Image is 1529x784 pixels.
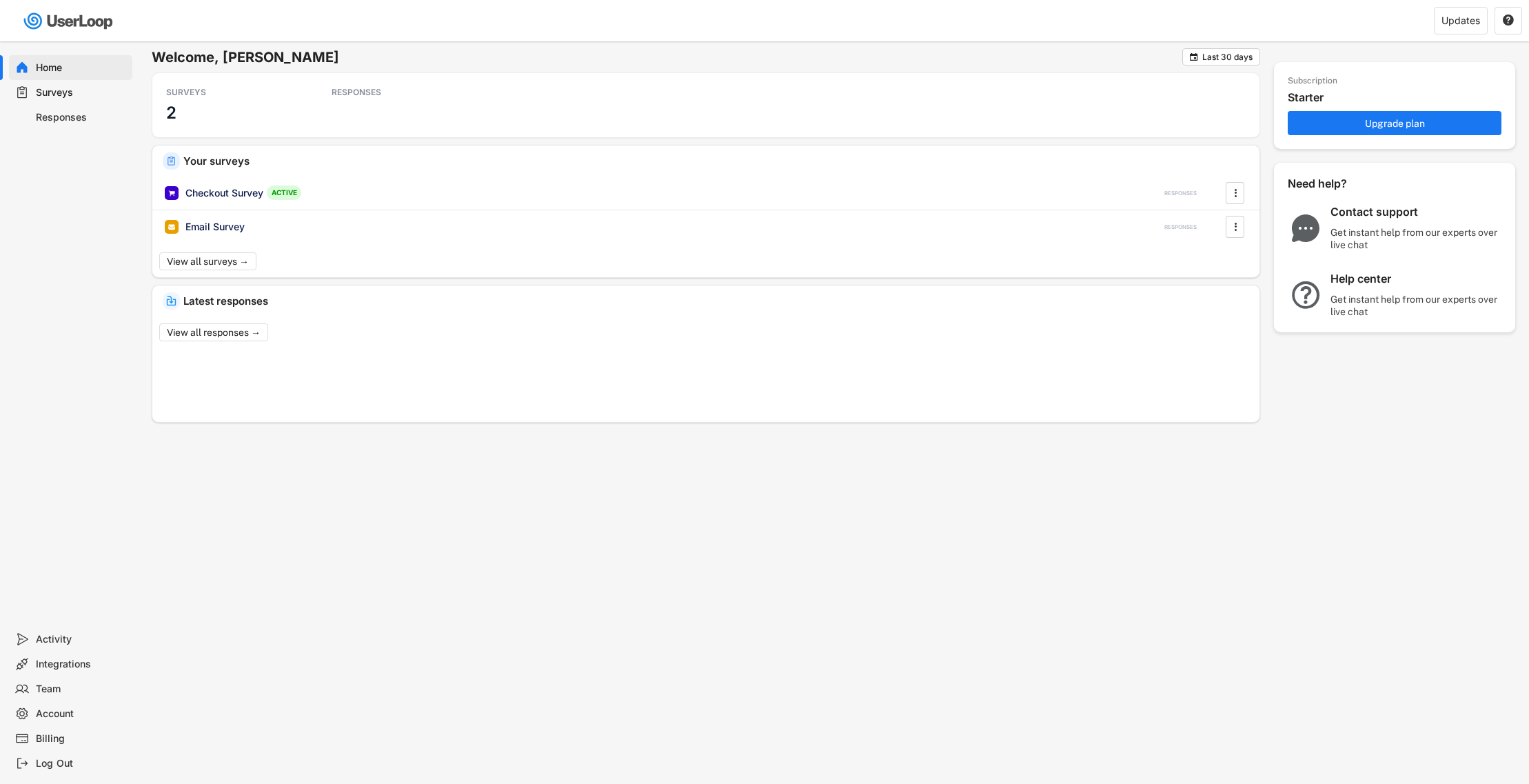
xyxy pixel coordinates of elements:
div: ACTIVE [267,185,301,200]
button:  [1228,217,1242,237]
div: Contact support [1330,205,1503,219]
div: Home [36,61,127,74]
div: Email Survey [185,220,245,234]
img: userloop-logo-01.svg [21,7,118,35]
div: Checkout Survey [185,186,263,200]
text:  [1503,14,1514,26]
div: Activity [36,633,127,646]
div: Latest responses [183,296,1249,306]
div: Your surveys [183,156,1249,166]
div: Starter [1288,90,1508,105]
text:  [1190,52,1198,62]
h6: Welcome, [PERSON_NAME] [152,48,1182,66]
div: Surveys [36,86,127,99]
div: Updates [1441,16,1480,26]
div: Get instant help from our experts over live chat [1330,293,1503,318]
button: View all surveys → [159,252,256,270]
button: View all responses → [159,323,268,341]
div: Help center [1330,272,1503,286]
img: ChatMajor.svg [1288,214,1324,242]
div: Billing [36,732,127,745]
div: Log Out [36,757,127,770]
div: Last 30 days [1202,53,1253,61]
div: Need help? [1288,177,1384,191]
div: Team [36,683,127,696]
button:  [1502,14,1515,27]
button: Upgrade plan [1288,111,1501,135]
div: RESPONSES [1164,190,1197,197]
div: SURVEYS [166,87,290,98]
div: RESPONSES [332,87,456,98]
h3: 2 [166,102,176,123]
div: Subscription [1288,76,1337,87]
div: RESPONSES [1164,223,1197,231]
button:  [1188,52,1199,62]
img: IncomingMajor.svg [166,296,176,306]
text:  [1234,185,1237,200]
img: QuestionMarkInverseMajor.svg [1288,281,1324,309]
div: Integrations [36,658,127,671]
div: Account [36,707,127,721]
text:  [1234,219,1237,234]
div: Responses [36,111,127,124]
div: Get instant help from our experts over live chat [1330,226,1503,251]
button:  [1228,183,1242,203]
